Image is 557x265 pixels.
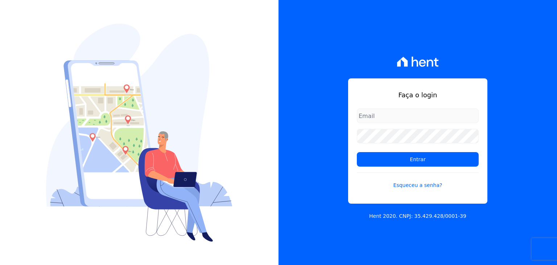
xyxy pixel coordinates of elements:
[357,90,479,100] h1: Faça o login
[357,172,479,189] a: Esqueceu a senha?
[46,24,232,242] img: Login
[357,109,479,123] input: Email
[369,212,466,220] p: Hent 2020. CNPJ: 35.429.428/0001-39
[357,152,479,167] input: Entrar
